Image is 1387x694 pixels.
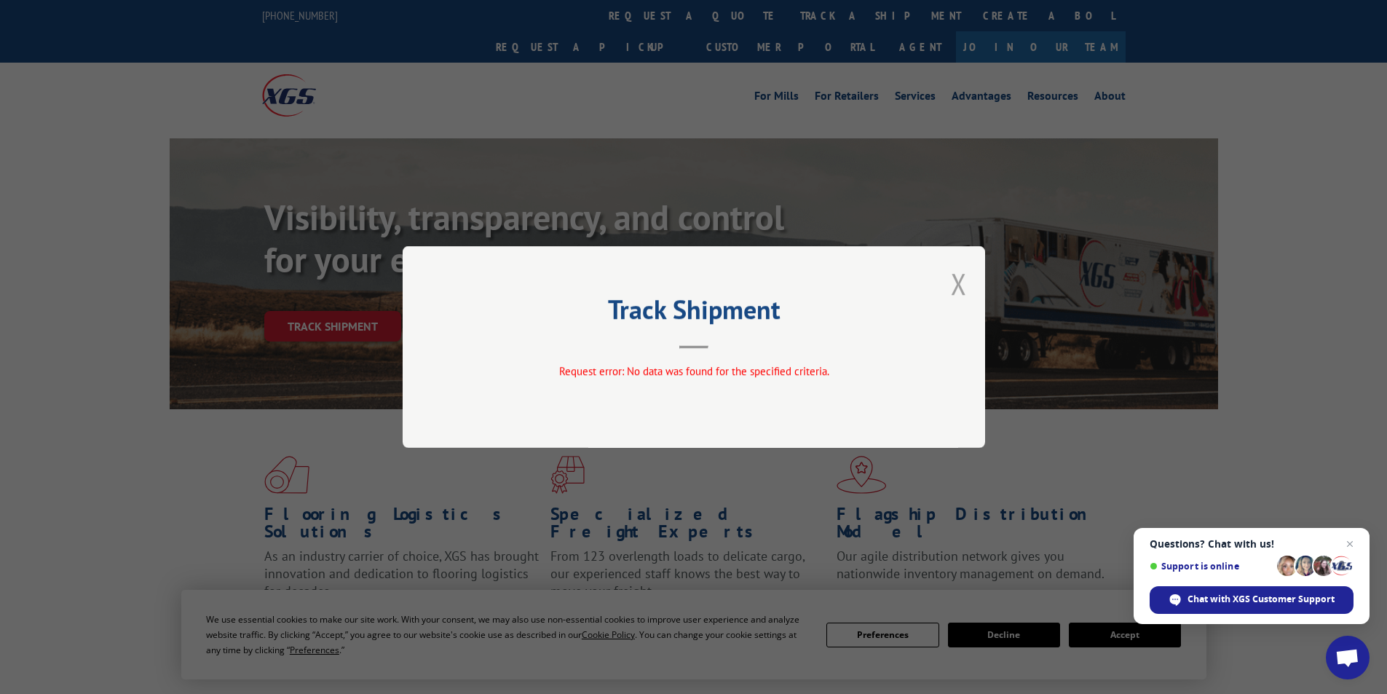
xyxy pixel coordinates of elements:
[1326,636,1370,679] div: Open chat
[475,299,912,327] h2: Track Shipment
[558,364,829,378] span: Request error: No data was found for the specified criteria.
[1150,586,1354,614] div: Chat with XGS Customer Support
[1150,561,1272,572] span: Support is online
[951,264,967,303] button: Close modal
[1150,538,1354,550] span: Questions? Chat with us!
[1341,535,1359,553] span: Close chat
[1188,593,1335,606] span: Chat with XGS Customer Support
